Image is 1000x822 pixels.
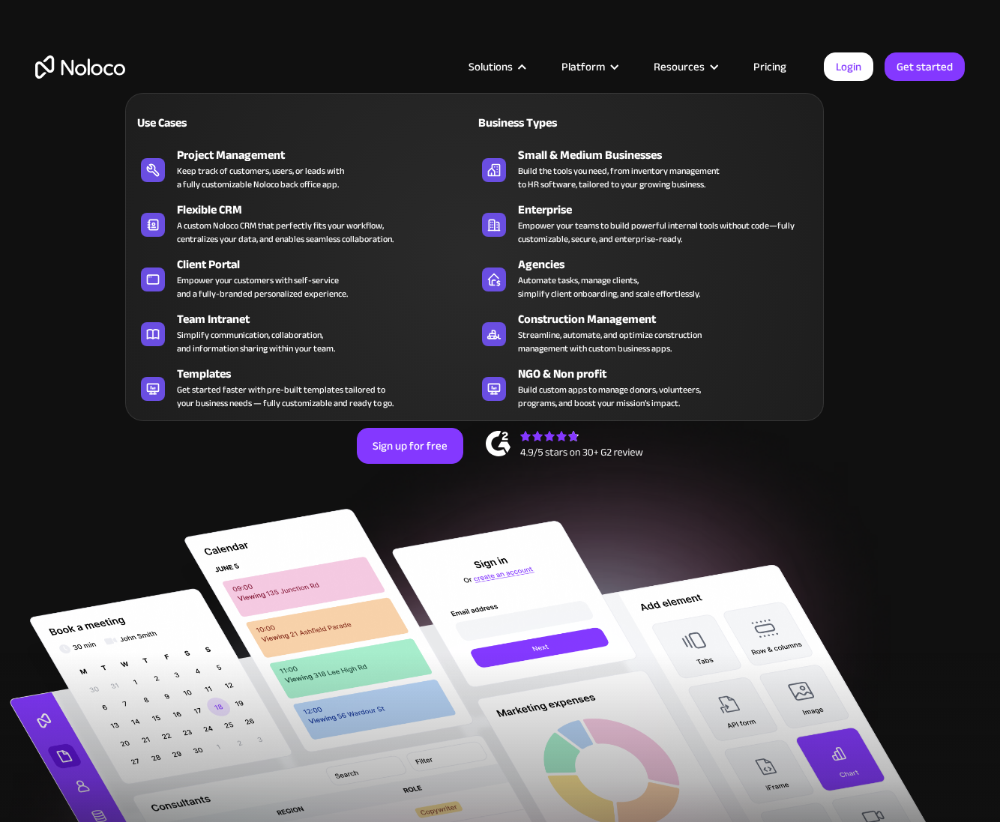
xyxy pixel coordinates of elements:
[133,198,475,249] a: Flexible CRMA custom Noloco CRM that perfectly fits your workflow,centralizes your data, and enab...
[475,198,816,249] a: EnterpriseEmpower your teams to build powerful internal tools without code—fully customizable, se...
[735,57,805,76] a: Pricing
[475,362,816,413] a: NGO & Non profitBuild custom apps to manage donors, volunteers,programs, and boost your mission’s...
[475,253,816,303] a: AgenciesAutomate tasks, manage clients,simplify client onboarding, and scale effortlessly.
[469,57,513,76] div: Solutions
[35,192,965,312] h2: Business Apps for Teams
[357,428,463,464] a: Sign up for free
[635,57,735,76] div: Resources
[561,57,605,76] div: Platform
[475,114,639,132] div: Business Types
[133,114,298,132] div: Use Cases
[177,164,344,191] div: Keep track of customers, users, or leads with a fully customizable Noloco back office app.
[177,365,481,383] div: Templates
[824,52,873,81] a: Login
[177,383,394,410] div: Get started faster with pre-built templates tailored to your business needs — fully customizable ...
[518,328,702,355] div: Streamline, automate, and optimize construction management with custom business apps.
[518,365,822,383] div: NGO & Non profit
[133,362,475,413] a: TemplatesGet started faster with pre-built templates tailored toyour business needs — fully custo...
[654,57,705,76] div: Resources
[475,105,816,139] a: Business Types
[125,72,824,421] nav: Solutions
[885,52,965,81] a: Get started
[518,164,720,191] div: Build the tools you need, from inventory management to HR software, tailored to your growing busi...
[177,310,481,328] div: Team Intranet
[177,328,335,355] div: Simplify communication, collaboration, and information sharing within your team.
[543,57,635,76] div: Platform
[177,201,481,219] div: Flexible CRM
[35,55,125,79] a: home
[475,143,816,194] a: Small & Medium BusinessesBuild the tools you need, from inventory managementto HR software, tailo...
[177,146,481,164] div: Project Management
[475,307,816,358] a: Construction ManagementStreamline, automate, and optimize constructionmanagement with custom busi...
[518,310,822,328] div: Construction Management
[518,201,822,219] div: Enterprise
[518,146,822,164] div: Small & Medium Businesses
[177,256,481,274] div: Client Portal
[177,274,348,300] div: Empower your customers with self-service and a fully-branded personalized experience.
[133,307,475,358] a: Team IntranetSimplify communication, collaboration,and information sharing within your team.
[518,383,701,410] div: Build custom apps to manage donors, volunteers, programs, and boost your mission’s impact.
[177,219,394,246] div: A custom Noloco CRM that perfectly fits your workflow, centralizes your data, and enables seamles...
[518,256,822,274] div: Agencies
[133,143,475,194] a: Project ManagementKeep track of customers, users, or leads witha fully customizable Noloco back o...
[133,105,475,139] a: Use Cases
[35,165,965,177] h1: Custom No-Code Business Apps Platform
[450,57,543,76] div: Solutions
[518,274,700,300] div: Automate tasks, manage clients, simplify client onboarding, and scale effortlessly.
[518,219,808,246] div: Empower your teams to build powerful internal tools without code—fully customizable, secure, and ...
[133,253,475,303] a: Client PortalEmpower your customers with self-serviceand a fully-branded personalized experience.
